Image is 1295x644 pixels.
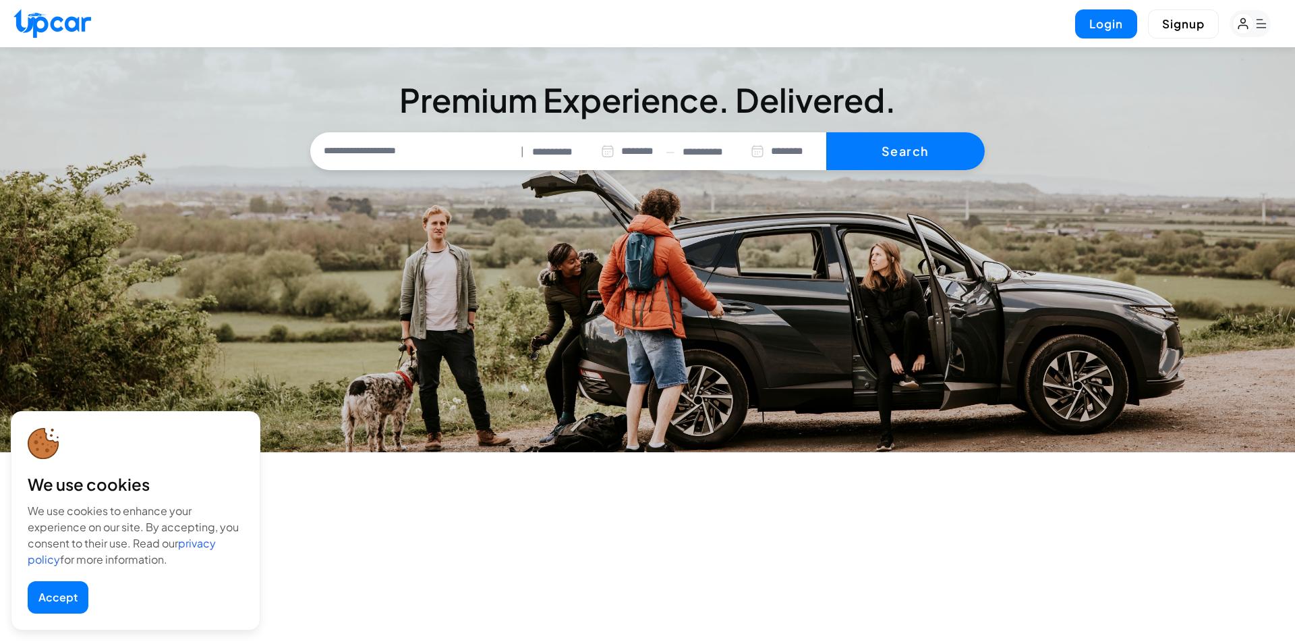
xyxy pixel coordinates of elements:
[1075,9,1137,38] button: Login
[1148,9,1219,38] button: Signup
[310,84,985,116] h3: Premium Experience. Delivered.
[28,581,88,614] button: Accept
[28,473,243,495] div: We use cookies
[28,503,243,568] div: We use cookies to enhance your experience on our site. By accepting, you consent to their use. Re...
[28,428,59,460] img: cookie-icon.svg
[666,144,674,159] span: —
[826,132,985,170] button: Search
[521,144,524,159] span: |
[13,9,91,38] img: Upcar Logo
